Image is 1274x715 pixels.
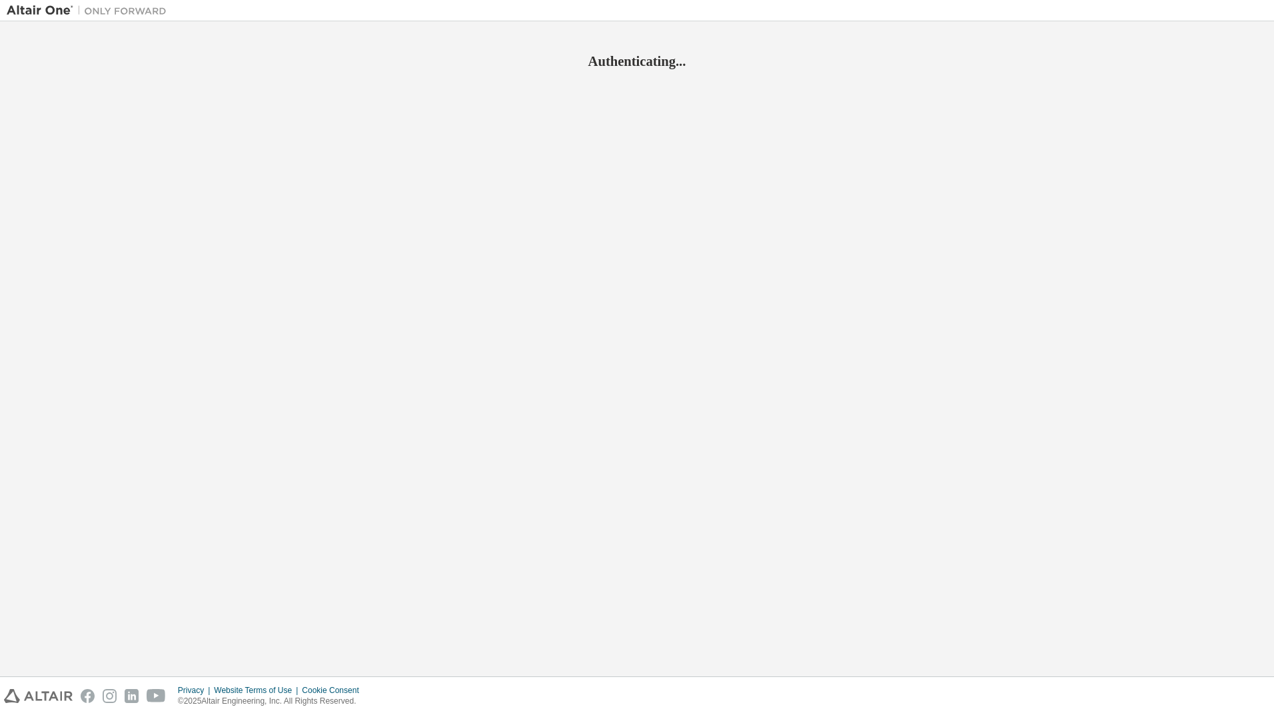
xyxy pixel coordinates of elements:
div: Website Terms of Use [214,685,302,696]
h2: Authenticating... [7,53,1267,70]
img: altair_logo.svg [4,689,73,703]
img: instagram.svg [103,689,117,703]
img: facebook.svg [81,689,95,703]
div: Cookie Consent [302,685,366,696]
img: youtube.svg [147,689,166,703]
p: © 2025 Altair Engineering, Inc. All Rights Reserved. [178,696,367,707]
img: Altair One [7,4,173,17]
div: Privacy [178,685,214,696]
img: linkedin.svg [125,689,139,703]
